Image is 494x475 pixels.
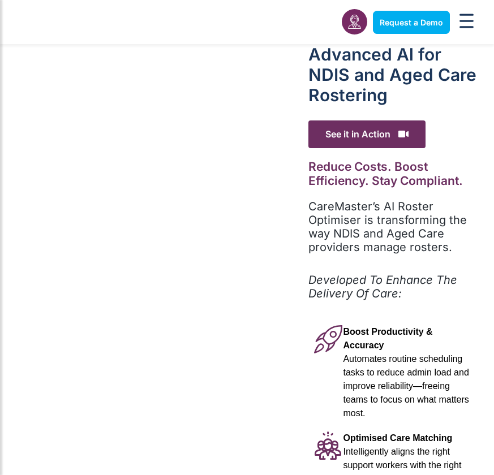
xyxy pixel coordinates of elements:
[343,327,432,350] span: Boost Productivity & Accuracy
[343,354,469,418] span: Automates routine scheduling tasks to reduce admin load and improve reliability—freeing teams to ...
[343,433,452,443] span: Optimised Care Matching
[308,273,457,300] em: Developed To Enhance The Delivery Of Care:
[308,159,477,188] h2: Reduce Costs. Boost Efficiency. Stay Compliant.
[380,18,443,27] span: Request a Demo
[308,120,426,148] span: See it in Action
[373,11,450,34] a: Request a Demo
[456,10,477,34] div: Menu Toggle
[308,44,477,105] h1: Advanced Al for NDIS and Aged Care Rostering
[17,14,96,31] img: CareMaster Logo
[308,200,477,254] p: CareMaster’s AI Roster Optimiser is transforming the way NDIS and Aged Care providers manage rost...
